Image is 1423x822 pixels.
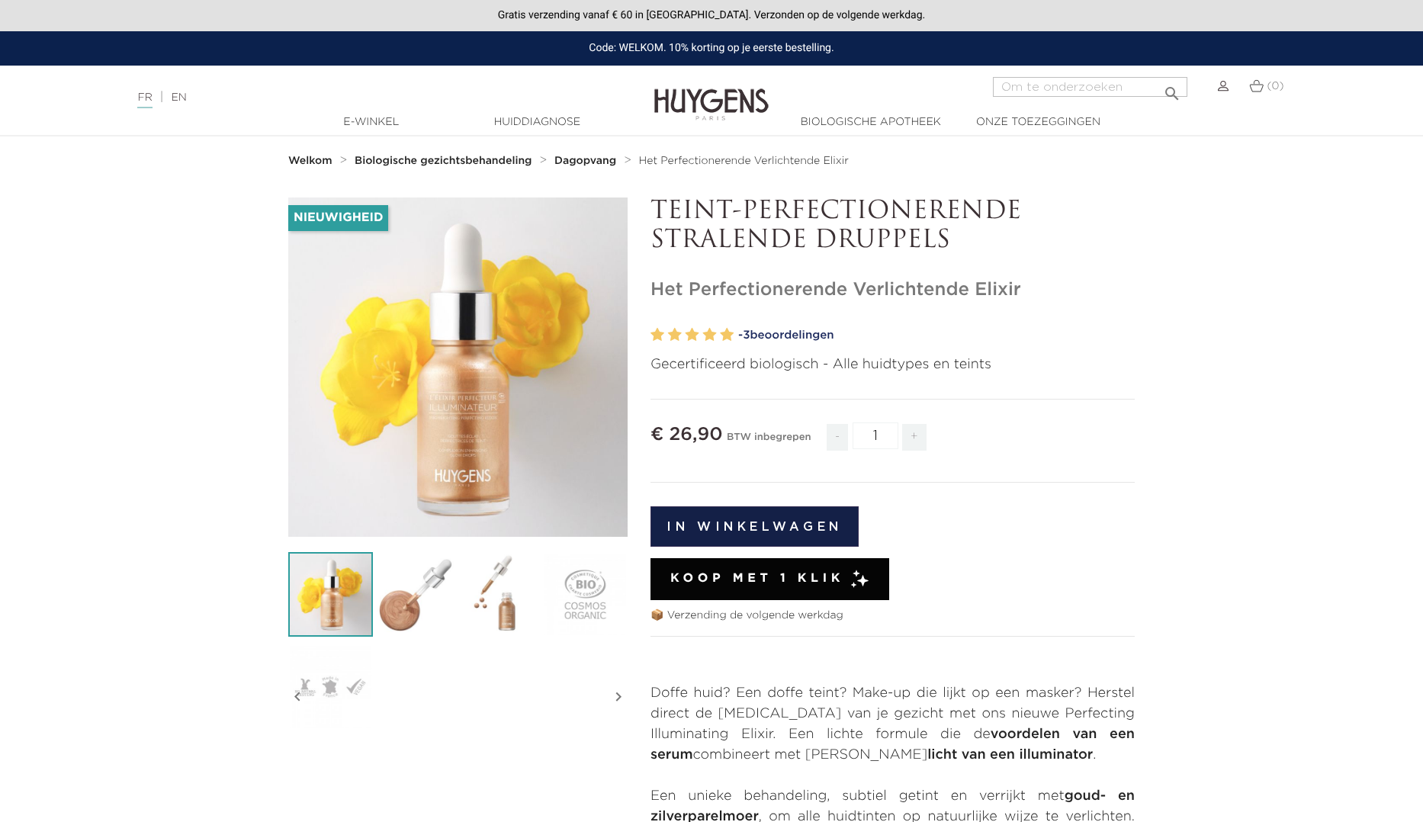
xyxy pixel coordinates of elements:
[589,42,834,54] font: Code: WELKOM. 10% korting op je eerste bestelling.
[686,324,699,346] label: 3
[650,727,1135,762] font: voordelen van een serum
[171,92,186,103] a: EN
[1163,85,1181,103] font: 
[355,155,535,167] a: Biologische gezichtsbehandeling
[650,358,991,371] font: Gecertificeerd biologisch - Alle huidtypes en teints
[294,212,383,224] font: Nieuwigheid
[288,688,307,706] font: 
[609,688,628,706] font: 
[743,329,750,341] font: 3
[962,114,1115,130] a: Onze toezeggingen
[343,117,399,127] font: E-winkel
[654,64,769,123] img: Huygens
[288,156,332,166] font: Welkom
[650,686,1135,741] font: Doffe huid? Een doffe teint? Make-up die lijkt op een masker? Herstel direct de [MEDICAL_DATA] va...
[835,431,840,443] font: -
[639,156,849,166] font: Het Perfectionerende Verlichtende Elixir
[295,114,448,130] a: E-winkel
[494,117,581,127] font: Huiddiagnose
[650,281,1021,299] font: Het Perfectionerende Verlichtende Elixir
[650,200,1021,253] font: TEINT-PERFECTIONERENDE STRALENDE DRUPPELS
[1158,72,1186,93] button: 
[355,156,532,166] font: Biologische gezichtsbehandeling
[650,610,843,621] font: 📦 Verzending de volgende werkdag
[793,114,949,130] a: Biologische apotheek
[650,425,723,444] font: € 26,90
[1267,81,1283,92] font: (0)
[668,324,682,346] label: 2
[927,748,1093,762] font: licht van een illuminator
[702,324,716,346] label: 4
[498,9,926,21] font: Gratis verzending vanaf € 60 in [GEOGRAPHIC_DATA]. Verzonden op de volgende werkdag.
[976,117,1100,127] font: Onze toezeggingen
[993,77,1187,97] input: Om te onderzoeken
[911,431,918,443] font: +
[1093,748,1096,762] font: .
[639,155,849,167] a: Het Perfectionerende Verlichtende Elixir
[738,324,1135,347] a: -3beoordelingen
[801,117,941,127] font: Biologische apotheek
[160,92,164,104] font: |
[853,422,898,449] input: Hoeveelheid
[650,789,1065,803] font: Een unieke behandeling, subtiel getint en verrijkt met
[727,432,811,442] font: BTW inbegrepen
[720,324,734,346] label: 5
[554,156,616,166] font: Dagopvang
[288,155,336,167] a: Welkom
[137,92,152,103] font: FR
[554,155,620,167] a: Dagopvang
[750,329,834,341] font: beoordelingen
[137,92,152,108] a: FR
[288,552,373,637] img: Het Perfectionerende Verlichtende Elixir
[650,506,859,547] button: In winkelwagen
[738,329,743,341] font: -
[461,114,613,130] a: Huiddiagnose
[693,748,928,762] font: combineert met [PERSON_NAME]
[650,324,664,346] label: 1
